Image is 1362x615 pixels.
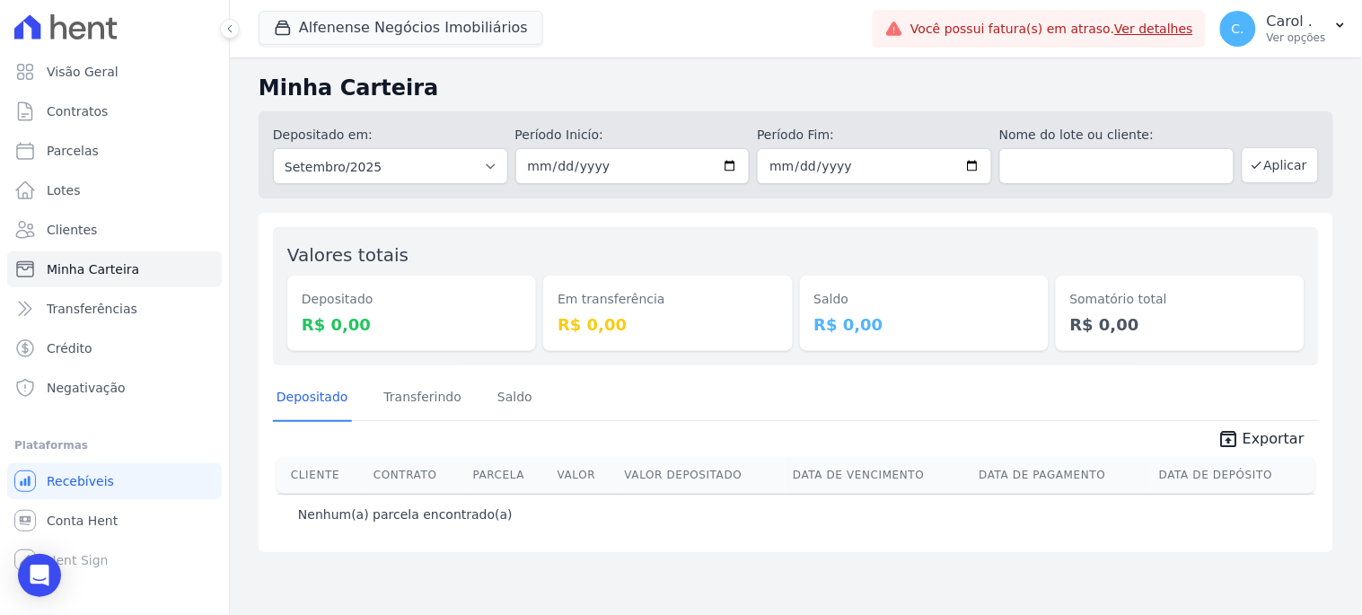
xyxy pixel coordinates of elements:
[1267,31,1326,45] p: Ver opções
[1217,428,1239,450] i: unarchive
[47,379,126,397] span: Negativação
[757,126,992,145] label: Período Fim:
[18,554,61,597] div: Open Intercom Messenger
[381,375,466,422] a: Transferindo
[47,512,118,530] span: Conta Hent
[1232,22,1244,35] span: C.
[515,126,751,145] label: Período Inicío:
[298,505,513,523] p: Nenhum(a) parcela encontrado(a)
[814,312,1034,337] dd: R$ 0,00
[273,375,352,422] a: Depositado
[47,300,137,318] span: Transferências
[7,93,222,129] a: Contratos
[47,181,81,199] span: Lotes
[494,375,536,422] a: Saldo
[558,312,778,337] dd: R$ 0,00
[786,457,971,493] th: Data de Vencimento
[1152,457,1315,493] th: Data de Depósito
[618,457,786,493] th: Valor Depositado
[7,212,222,248] a: Clientes
[273,127,373,142] label: Depositado em:
[7,330,222,366] a: Crédito
[47,339,92,357] span: Crédito
[7,54,222,90] a: Visão Geral
[1114,22,1193,36] a: Ver detalhes
[558,290,778,309] dt: Em transferência
[47,142,99,160] span: Parcelas
[7,251,222,287] a: Minha Carteira
[7,463,222,499] a: Recebíveis
[287,244,409,266] label: Valores totais
[1203,428,1319,453] a: unarchive Exportar
[47,260,139,278] span: Minha Carteira
[47,102,108,120] span: Contratos
[550,457,618,493] th: Valor
[7,503,222,539] a: Conta Hent
[1206,4,1362,54] button: C. Carol . Ver opções
[1242,147,1319,183] button: Aplicar
[47,221,97,239] span: Clientes
[1070,290,1290,309] dt: Somatório total
[366,457,466,493] th: Contrato
[47,472,114,490] span: Recebíveis
[1243,428,1305,450] span: Exportar
[814,290,1034,309] dt: Saldo
[259,11,543,45] button: Alfenense Negócios Imobiliários
[1267,13,1326,31] p: Carol .
[259,72,1333,104] h2: Minha Carteira
[1070,312,1290,337] dd: R$ 0,00
[14,435,215,456] div: Plataformas
[7,133,222,169] a: Parcelas
[910,20,1193,39] span: Você possui fatura(s) em atraso.
[302,312,522,337] dd: R$ 0,00
[7,172,222,208] a: Lotes
[302,290,522,309] dt: Depositado
[47,63,119,81] span: Visão Geral
[277,457,366,493] th: Cliente
[7,370,222,406] a: Negativação
[466,457,550,493] th: Parcela
[7,291,222,327] a: Transferências
[999,126,1235,145] label: Nome do lote ou cliente:
[972,457,1153,493] th: Data de Pagamento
